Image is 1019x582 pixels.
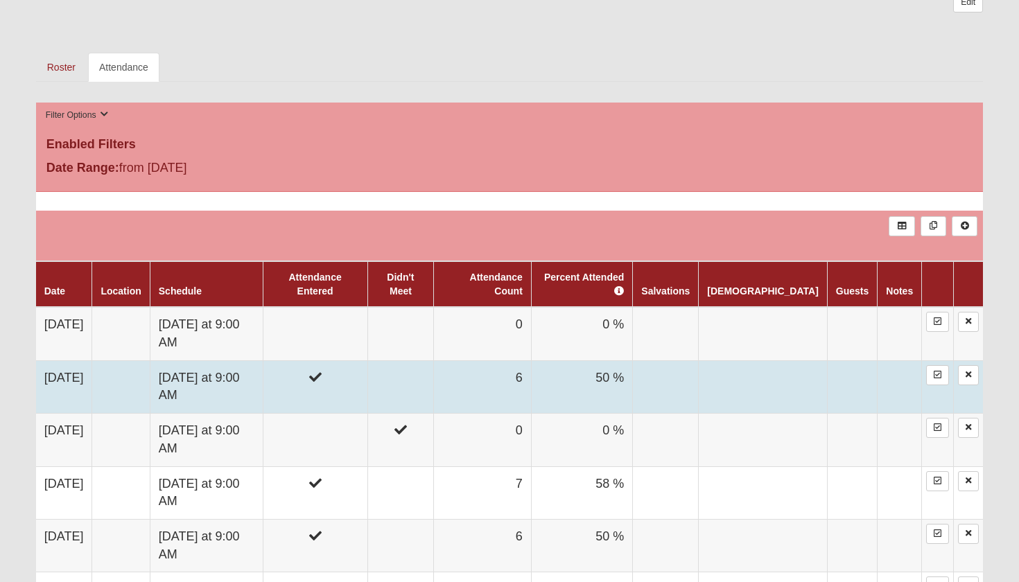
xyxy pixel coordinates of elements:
th: Salvations [633,261,699,307]
a: Delete [958,524,979,544]
td: 50 % [531,360,633,413]
a: Delete [958,418,979,438]
th: Guests [827,261,877,307]
a: Enter Attendance [926,365,949,385]
a: Delete [958,471,979,491]
a: Delete [958,365,979,385]
td: [DATE] [36,307,92,360]
td: [DATE] [36,360,92,413]
a: Merge Records into Merge Template [921,216,946,236]
td: 0 [434,414,531,466]
a: Roster [36,53,87,82]
td: 6 [434,519,531,572]
a: Date [44,285,65,297]
a: Location [101,285,141,297]
label: Date Range: [46,159,119,177]
td: 58 % [531,466,633,519]
th: [DEMOGRAPHIC_DATA] [699,261,827,307]
td: [DATE] at 9:00 AM [150,360,263,413]
a: Schedule [159,285,202,297]
h4: Enabled Filters [46,137,973,152]
a: Enter Attendance [926,418,949,438]
td: [DATE] at 9:00 AM [150,466,263,519]
td: [DATE] at 9:00 AM [150,414,263,466]
td: 6 [434,360,531,413]
td: [DATE] [36,414,92,466]
a: Export to Excel [889,216,914,236]
a: Enter Attendance [926,524,949,544]
td: [DATE] at 9:00 AM [150,519,263,572]
a: Didn't Meet [387,272,414,297]
a: Notes [886,285,913,297]
a: Alt+N [952,216,977,236]
td: 0 [434,307,531,360]
td: [DATE] [36,519,92,572]
a: Attendance Entered [289,272,342,297]
a: Delete [958,312,979,332]
td: 0 % [531,307,633,360]
a: Enter Attendance [926,312,949,332]
button: Filter Options [42,108,113,123]
td: [DATE] [36,466,92,519]
a: Enter Attendance [926,471,949,491]
a: Attendance [88,53,159,82]
div: from [DATE] [36,159,352,181]
a: Attendance Count [470,272,523,297]
a: Percent Attended [544,272,624,297]
td: [DATE] at 9:00 AM [150,307,263,360]
td: 50 % [531,519,633,572]
td: 0 % [531,414,633,466]
td: 7 [434,466,531,519]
